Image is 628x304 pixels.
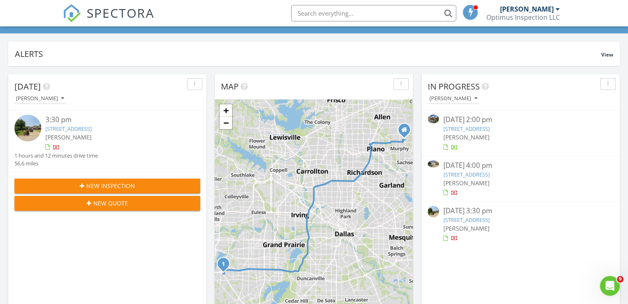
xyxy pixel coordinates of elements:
span: [PERSON_NAME] [443,179,489,187]
div: 3:30 pm [45,115,185,125]
img: 9352483%2Fcover_photos%2FvG3LOmxuZRb9M3eeOeKM%2Fsmall.jpeg [428,115,439,123]
div: 633 Seminole Trl, Murphy TX 75094 [404,130,409,134]
div: [DATE] 4:00 pm [443,160,598,171]
div: 5908 Sagebrush Trail, Arlington, TX 76017 [223,264,228,269]
a: 3:30 pm [STREET_ADDRESS] [PERSON_NAME] 1 hours and 12 minutes drive time 56.6 miles [14,115,200,167]
span: [PERSON_NAME] [45,133,92,141]
div: [DATE] 2:00 pm [443,115,598,125]
a: [STREET_ADDRESS] [443,171,489,178]
span: In Progress [428,81,480,92]
div: 56.6 miles [14,160,98,167]
div: [PERSON_NAME] [16,96,64,101]
div: [DATE] 3:30 pm [443,206,598,216]
img: The Best Home Inspection Software - Spectora [63,4,81,22]
a: [STREET_ADDRESS] [443,125,489,132]
a: [DATE] 3:30 pm [STREET_ADDRESS] [PERSON_NAME] [428,206,614,243]
i: 1 [222,262,225,267]
span: SPECTORA [87,4,154,21]
span: [DATE] [14,81,41,92]
img: 9361704%2Fcover_photos%2FF37UompvVWbEiaXyg9pj%2Fsmall.jpeg [428,160,439,168]
a: [DATE] 4:00 pm [STREET_ADDRESS] [PERSON_NAME] [428,160,614,197]
div: Optimus Inspection LLC [486,13,560,21]
div: [PERSON_NAME] [500,5,554,13]
a: [DATE] 2:00 pm [STREET_ADDRESS] [PERSON_NAME] [428,115,614,151]
a: Zoom out [220,117,232,129]
button: New Inspection [14,179,200,193]
a: [STREET_ADDRESS] [45,125,92,132]
span: 9 [617,276,623,283]
span: Map [221,81,239,92]
button: [PERSON_NAME] [14,93,66,104]
a: Zoom in [220,104,232,117]
div: Alerts [15,48,601,59]
a: SPECTORA [63,11,154,28]
iframe: Intercom live chat [600,276,620,296]
img: streetview [14,115,41,141]
img: streetview [428,206,439,217]
span: [PERSON_NAME] [443,224,489,232]
button: New Quote [14,196,200,211]
div: 1 hours and 12 minutes drive time [14,152,98,160]
div: [PERSON_NAME] [429,96,477,101]
span: New Inspection [86,181,135,190]
span: View [601,51,613,58]
span: [PERSON_NAME] [443,133,489,141]
a: [STREET_ADDRESS] [443,216,489,224]
input: Search everything... [291,5,456,21]
span: New Quote [93,199,128,207]
button: [PERSON_NAME] [428,93,479,104]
